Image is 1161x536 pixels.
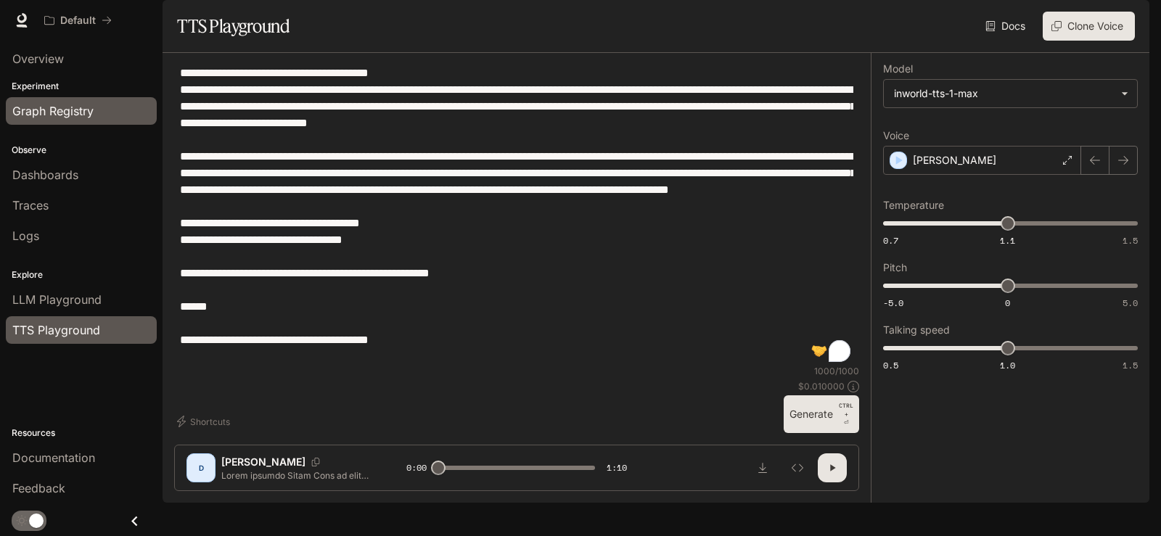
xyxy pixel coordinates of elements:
p: Temperature [883,200,944,210]
span: 1.1 [1000,234,1015,247]
textarea: To enrich screen reader interactions, please activate Accessibility in Grammarly extension settings [180,65,853,365]
span: 0.5 [883,359,898,371]
p: CTRL + [839,401,853,419]
button: Clone Voice [1043,12,1135,41]
button: All workspaces [38,6,118,35]
div: inworld-tts-1-max [884,80,1137,107]
a: Docs [982,12,1031,41]
p: ⏎ [839,401,853,427]
button: Shortcuts [174,410,236,433]
span: 1:10 [607,461,627,475]
div: D [189,456,213,479]
p: [PERSON_NAME] [913,153,996,168]
h1: TTS Playground [177,12,290,41]
span: 0.7 [883,234,898,247]
button: GenerateCTRL +⏎ [784,395,859,433]
span: 1.0 [1000,359,1015,371]
span: 0:00 [406,461,427,475]
p: Voice [883,131,909,141]
button: Download audio [748,453,777,482]
span: 1.5 [1123,234,1138,247]
p: Talking speed [883,325,950,335]
button: Inspect [783,453,812,482]
span: -5.0 [883,297,903,309]
p: Lorem ipsumdo Sitam Cons ad elit se doeiu te incid utl: --- **Etdol Magnaali!** Enim 🌸 Adm veni! ... [221,469,372,482]
p: 1000 / 1000 [814,365,859,377]
p: Pitch [883,263,907,273]
p: Model [883,64,913,74]
p: [PERSON_NAME] [221,455,305,469]
span: 0 [1005,297,1010,309]
div: inworld-tts-1-max [894,86,1114,101]
p: $ 0.010000 [798,380,845,392]
p: Default [60,15,96,27]
span: 1.5 [1123,359,1138,371]
span: 5.0 [1123,297,1138,309]
button: Copy Voice ID [305,458,326,466]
